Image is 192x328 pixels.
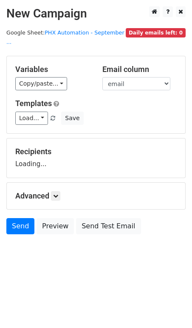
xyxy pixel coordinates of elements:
[15,112,48,125] a: Load...
[126,28,186,37] span: Daily emails left: 0
[15,147,177,169] div: Loading...
[15,147,177,156] h5: Recipients
[15,99,52,108] a: Templates
[6,6,186,21] h2: New Campaign
[61,112,83,125] button: Save
[76,218,141,234] a: Send Test Email
[15,77,67,90] a: Copy/paste...
[102,65,177,74] h5: Email column
[126,29,186,36] a: Daily emails left: 0
[6,218,34,234] a: Send
[15,65,90,74] h5: Variables
[37,218,74,234] a: Preview
[6,29,124,46] a: PHX Automation - September ...
[15,191,177,201] h5: Advanced
[6,29,124,46] small: Google Sheet:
